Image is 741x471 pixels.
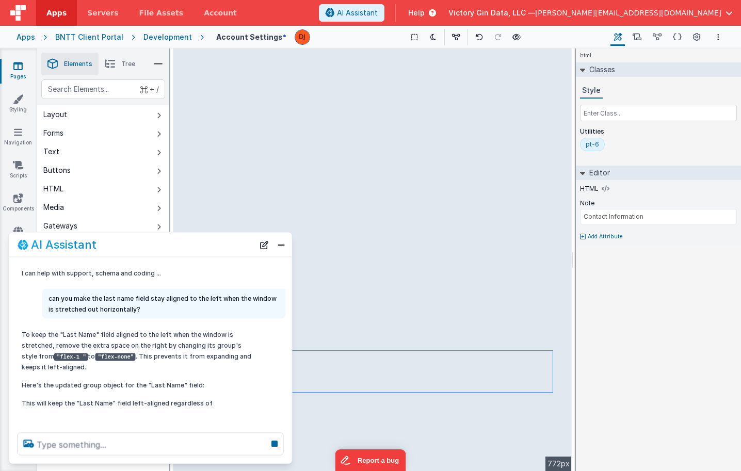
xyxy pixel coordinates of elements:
[545,457,572,471] div: 772px
[17,32,35,42] div: Apps
[580,233,737,241] button: Add Attribute
[43,221,77,231] div: Gateways
[586,140,599,149] div: pt-6
[580,199,594,207] label: Note
[54,353,88,361] code: "flex-1 "
[335,449,406,471] iframe: Marker.io feedback button
[22,329,253,372] p: To keep the "Last Name" field aligned to the left when the window is stretched, remove the extra ...
[55,32,123,42] div: BNTT Client Portal
[64,60,92,68] span: Elements
[585,166,610,180] h2: Editor
[585,62,615,77] h2: Classes
[37,217,169,235] button: Gateways
[408,8,425,18] span: Help
[448,8,535,18] span: Victory Gin Data, LLC —
[319,4,384,22] button: AI Assistant
[37,161,169,180] button: Buttons
[121,60,135,68] span: Tree
[43,165,71,175] div: Buttons
[22,379,253,390] p: Here's the updated group object for the "Last Name" field:
[535,8,721,18] span: [PERSON_NAME][EMAIL_ADDRESS][DOMAIN_NAME]
[37,124,169,142] button: Forms
[22,397,253,408] p: This will keep the "Last Name" field left-aligned regardless of
[257,237,271,252] button: New Chat
[43,184,63,194] div: HTML
[43,202,64,213] div: Media
[43,147,59,157] div: Text
[95,353,135,361] code: "flex-none"
[173,48,572,471] div: -->
[576,48,595,62] h4: html
[43,128,63,138] div: Forms
[37,142,169,161] button: Text
[31,238,96,251] h2: AI Assistant
[143,32,192,42] div: Development
[580,83,603,99] button: Style
[712,31,724,43] button: Options
[49,293,280,315] p: can you make the last name field stay aligned to the left when the window is stretched out horizo...
[580,127,737,136] p: Utilities
[580,105,737,121] input: Enter Class...
[41,79,165,99] input: Search Elements...
[448,8,733,18] button: Victory Gin Data, LLC — [PERSON_NAME][EMAIL_ADDRESS][DOMAIN_NAME]
[37,180,169,198] button: HTML
[22,268,253,279] p: I can help with support, schema and coding ...
[295,30,310,44] img: f3d315f864dfd729bbf95c1be5919636
[216,33,283,41] h4: Account Settings
[139,8,184,18] span: File Assets
[37,198,169,217] button: Media
[580,185,599,193] label: HTML
[275,237,288,252] button: Close
[140,79,159,99] span: + /
[46,8,67,18] span: Apps
[37,105,169,124] button: Layout
[588,233,623,241] p: Add Attribute
[43,109,67,120] div: Layout
[337,8,378,18] span: AI Assistant
[87,8,118,18] span: Servers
